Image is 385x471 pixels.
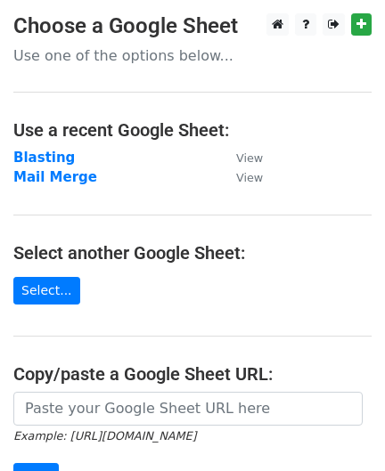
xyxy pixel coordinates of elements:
input: Paste your Google Sheet URL here [13,392,363,426]
a: Select... [13,277,80,305]
iframe: Chat Widget [296,386,385,471]
h4: Copy/paste a Google Sheet URL: [13,363,372,385]
a: View [218,169,263,185]
p: Use one of the options below... [13,46,372,65]
h4: Use a recent Google Sheet: [13,119,372,141]
a: Mail Merge [13,169,97,185]
a: Blasting [13,150,75,166]
h3: Choose a Google Sheet [13,13,372,39]
small: View [236,151,263,165]
a: View [218,150,263,166]
small: Example: [URL][DOMAIN_NAME] [13,429,196,443]
h4: Select another Google Sheet: [13,242,372,264]
small: View [236,171,263,184]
